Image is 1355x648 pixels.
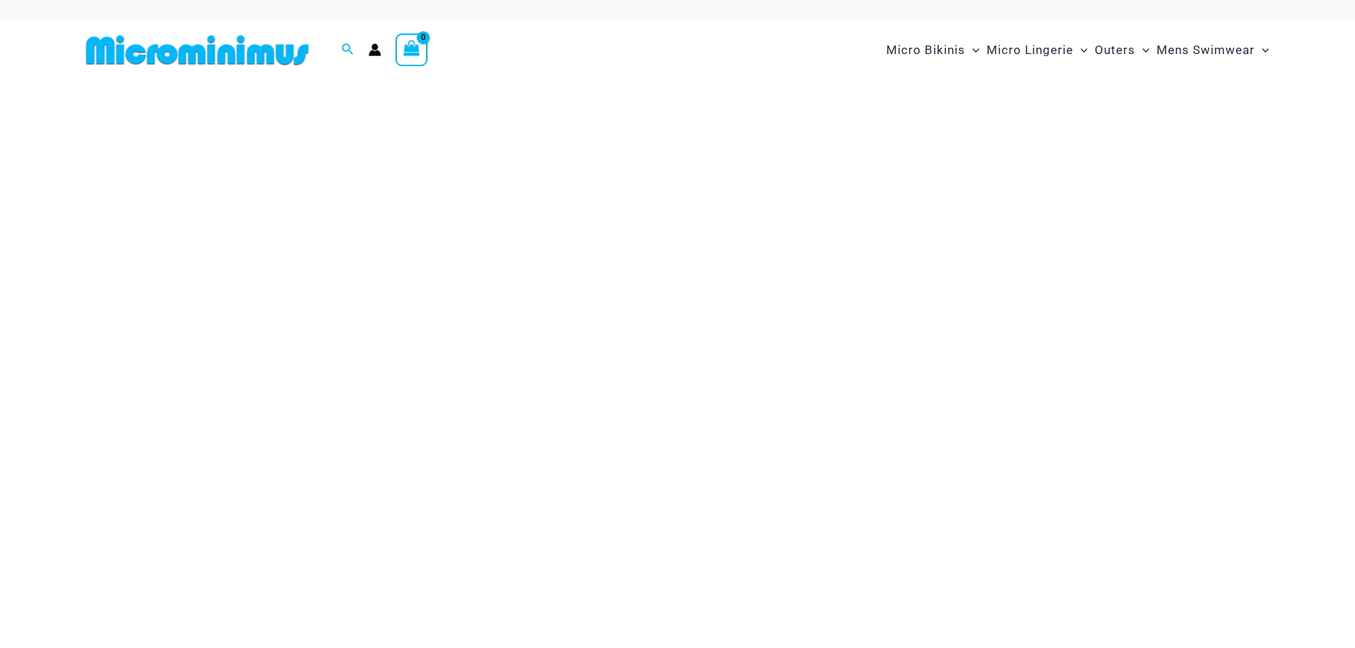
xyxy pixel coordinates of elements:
a: View Shopping Cart, empty [395,33,428,66]
a: OutersMenu ToggleMenu Toggle [1091,28,1153,72]
span: Outers [1095,32,1135,68]
span: Menu Toggle [965,32,979,68]
nav: Site Navigation [881,26,1275,74]
span: Menu Toggle [1073,32,1088,68]
img: MM SHOP LOGO FLAT [80,34,314,66]
span: Micro Bikinis [886,32,965,68]
a: Micro BikinisMenu ToggleMenu Toggle [883,28,983,72]
a: Search icon link [341,41,354,59]
span: Menu Toggle [1135,32,1149,68]
span: Micro Lingerie [987,32,1073,68]
a: Micro LingerieMenu ToggleMenu Toggle [983,28,1091,72]
span: Menu Toggle [1255,32,1269,68]
a: Mens SwimwearMenu ToggleMenu Toggle [1153,28,1272,72]
span: Mens Swimwear [1157,32,1255,68]
a: Account icon link [368,43,381,56]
